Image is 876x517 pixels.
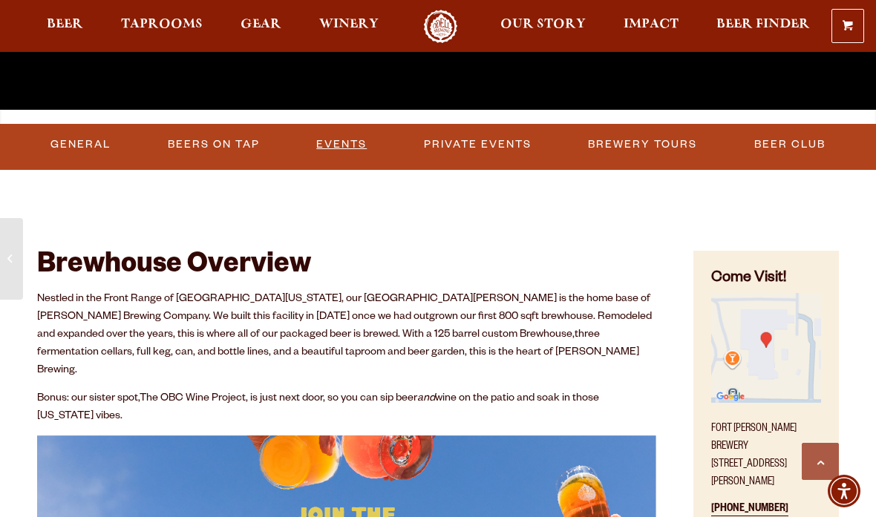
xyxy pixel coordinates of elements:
[802,443,839,480] a: Scroll to top
[491,10,595,43] a: Our Story
[241,19,281,30] span: Gear
[500,19,586,30] span: Our Story
[748,128,831,162] a: Beer Club
[37,329,639,377] span: three fermentation cellars, full keg, can, and bottle lines, and a beautiful taproom and beer gar...
[121,19,203,30] span: Taprooms
[140,393,246,405] a: The OBC Wine Project
[711,395,821,407] a: Find on Google Maps (opens in a new window)
[418,128,537,162] a: Private Events
[45,128,117,162] a: General
[310,10,388,43] a: Winery
[319,19,379,30] span: Winery
[231,10,291,43] a: Gear
[711,504,788,516] chrome_annotation: [PHONE_NUMBER]
[716,19,810,30] span: Beer Finder
[37,10,93,43] a: Beer
[37,390,656,426] p: Bonus: our sister spot, , is just next door, so you can sip beer wine on the patio and soak in th...
[47,19,83,30] span: Beer
[310,128,373,162] a: Events
[37,291,656,380] p: Nestled in the Front Range of [GEOGRAPHIC_DATA][US_STATE], our [GEOGRAPHIC_DATA][PERSON_NAME] is ...
[707,10,820,43] a: Beer Finder
[624,19,679,30] span: Impact
[711,412,821,492] p: Fort [PERSON_NAME] Brewery [STREET_ADDRESS][PERSON_NAME]
[162,128,266,162] a: Beers on Tap
[711,269,821,290] h4: Come Visit!
[37,251,656,283] h2: Brewhouse Overview
[413,10,468,43] a: Odell Home
[111,10,212,43] a: Taprooms
[417,393,435,405] em: and
[828,475,860,507] div: Accessibility Menu
[614,10,688,43] a: Impact
[582,128,703,162] a: Brewery Tours
[711,293,821,403] img: Small thumbnail of location on map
